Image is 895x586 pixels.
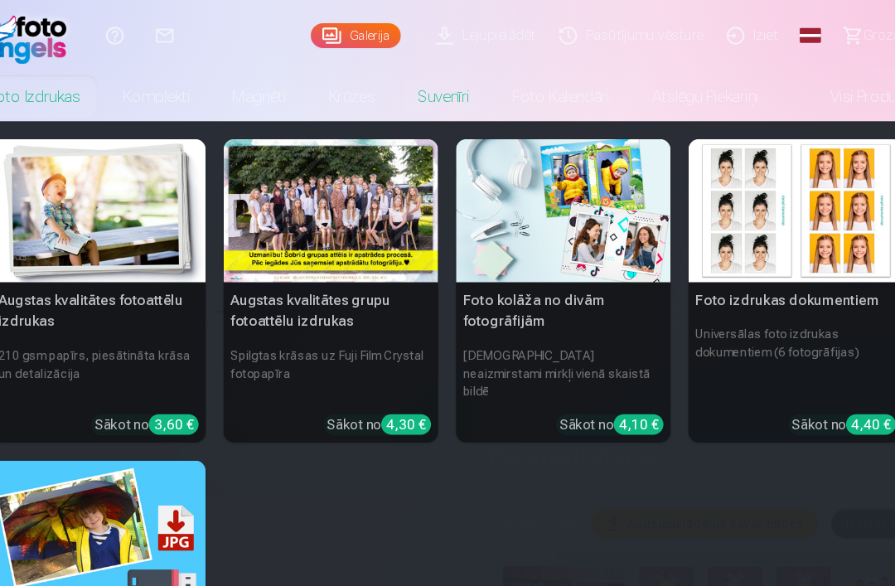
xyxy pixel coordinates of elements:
[768,385,865,405] div: Sākot no
[126,66,228,113] a: Komplekti
[456,316,656,379] h6: [DEMOGRAPHIC_DATA] neaizmirstami mirkļi vienā skaistā bildē
[239,263,439,316] h5: Augstas kvalitātes grupu fotoattēlu izdrukas
[119,385,216,405] div: Sākot no
[239,316,439,379] h6: Spilgtas krāsas uz Fuji Film Crystal fotopapīra
[618,66,757,113] a: Atslēgu piekariņi
[876,24,895,43] span: 0
[23,129,223,412] a: Augstas kvalitātes fotoattēlu izdrukasAugstas kvalitātes fotoattēlu izdrukas210 gsm papīrs, piesā...
[400,66,488,113] a: Suvenīri
[23,129,223,263] img: Augstas kvalitātes fotoattēlu izdrukas
[321,22,404,45] a: Galerija
[456,129,656,263] img: Foto kolāža no divām fotogrāfijām
[317,66,400,113] a: Krūzes
[23,316,223,379] h6: 210 gsm papīrs, piesātināta krāsa un detalizācija
[228,66,317,113] a: Magnēti
[602,385,649,404] div: 4,10 €
[23,429,223,562] img: Augstas izšķirtspējas digitālais fotoattēls JPG formātā
[170,385,216,404] div: 3,60 €
[386,385,433,404] div: 4,30 €
[819,385,865,404] div: 4,40 €
[672,296,872,379] h6: Universālas foto izdrukas dokumentiem (6 fotogrāfijas)
[23,263,223,316] h5: Augstas kvalitātes fotoattēlu izdrukas
[552,385,649,405] div: Sākot no
[672,263,872,296] h5: Foto izdrukas dokumentiem
[456,129,656,412] a: Foto kolāža no divām fotogrāfijāmFoto kolāža no divām fotogrāfijām[DEMOGRAPHIC_DATA] neaizmirstam...
[672,129,872,263] img: Foto izdrukas dokumentiem
[239,129,439,412] a: Augstas kvalitātes grupu fotoattēlu izdrukasSpilgtas krāsas uz Fuji Film Crystal fotopapīraSākot ...
[336,385,433,405] div: Sākot no
[672,129,872,412] a: Foto izdrukas dokumentiemFoto izdrukas dokumentiemUniversālas foto izdrukas dokumentiem (6 fotogr...
[835,23,869,43] span: Grozs
[488,66,618,113] a: Foto kalendāri
[456,263,656,316] h5: Foto kolāža no divām fotogrāfijām
[7,7,102,60] img: /fa1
